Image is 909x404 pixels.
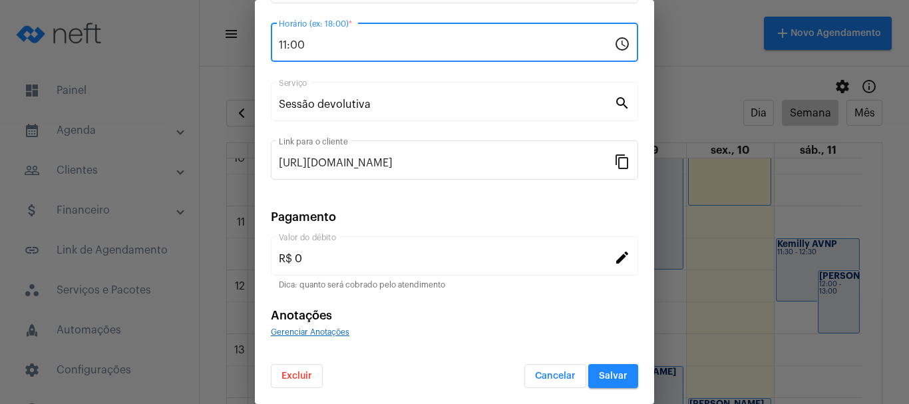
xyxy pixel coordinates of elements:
[271,309,332,321] span: Anotações
[279,253,614,265] input: Valor
[271,211,336,223] span: Pagamento
[614,95,630,110] mat-icon: search
[279,99,614,110] input: Pesquisar serviço
[281,371,312,381] span: Excluir
[279,157,614,169] input: Link
[271,328,349,336] span: Gerenciar Anotações
[614,153,630,169] mat-icon: content_copy
[524,364,586,388] button: Cancelar
[588,364,638,388] button: Salvar
[614,35,630,51] mat-icon: schedule
[279,39,614,51] input: Horário
[271,364,323,388] button: Excluir
[279,281,445,290] mat-hint: Dica: quanto será cobrado pelo atendimento
[535,371,576,381] span: Cancelar
[599,371,628,381] span: Salvar
[614,249,630,265] mat-icon: edit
